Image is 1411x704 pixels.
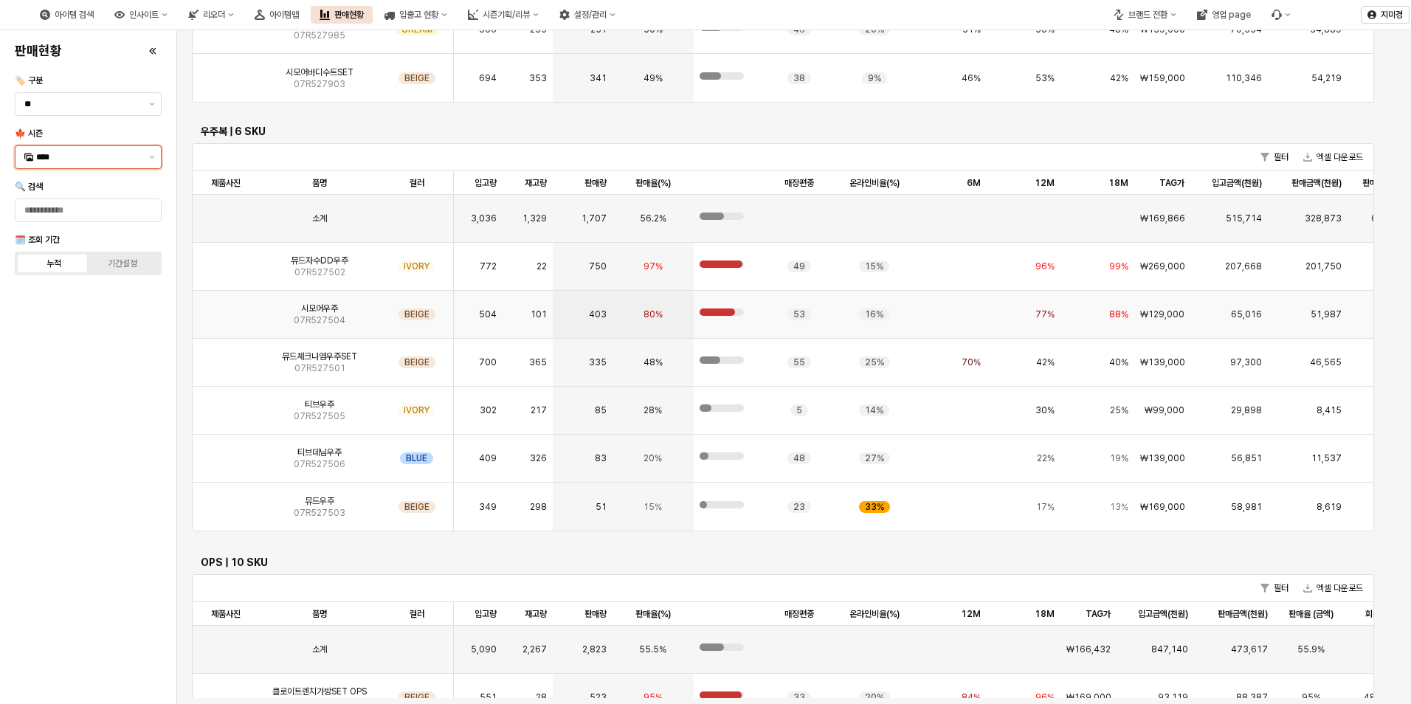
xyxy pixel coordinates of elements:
div: 판매현황 [334,10,364,20]
span: BEIGE [404,691,429,703]
span: 84% [962,691,981,703]
button: 인사이트 [106,6,176,24]
span: BLUE [406,452,427,464]
span: 온라인비율(%) [849,177,900,189]
span: BEIGE [404,308,429,320]
span: 6M [967,177,981,189]
span: 🗓️ 조회 기간 [15,235,60,245]
span: 42% [1110,72,1128,84]
span: 티브데님우주 [297,446,342,458]
span: ₩139,000 [1140,356,1185,368]
span: 365 [529,356,547,368]
span: 27% [865,452,884,464]
span: 23 [793,501,805,513]
button: 필터 [1255,579,1294,597]
span: 클로이트렌치가방SET OPS [272,686,367,697]
button: 리오더 [179,6,243,24]
span: 353 [529,72,547,84]
span: 349 [479,501,497,513]
div: 브랜드 전환 [1128,10,1167,20]
label: 기간설정 [89,257,157,270]
span: 🏷️ 구분 [15,75,43,86]
span: 판매량 [584,177,607,189]
span: 뮤드체크나염우주SET [282,351,357,362]
span: 95% [644,691,663,703]
span: BEIGE [404,501,429,513]
span: 96% [1035,260,1055,272]
span: 551 [480,691,497,703]
span: 20% [644,452,662,464]
span: 85 [595,404,607,416]
span: 판매율(%) [635,608,671,620]
span: 110,346 [1226,72,1262,84]
span: 55 [793,356,805,368]
p: 지미경 [1381,9,1403,21]
span: 12M [961,608,981,620]
span: 15% [865,260,883,272]
span: 19% [1110,452,1128,464]
span: 77% [1035,308,1055,320]
span: 재고량 [525,608,547,620]
button: 입출고 현황 [376,6,456,24]
span: 33% [865,501,884,513]
span: 207,668 [1225,260,1262,272]
span: 판매금액(천원) [1218,608,1268,620]
button: 필터 [1255,148,1294,166]
div: 누적 [46,258,61,269]
span: IVORY [404,404,429,416]
span: 🔍 검색 [15,182,43,192]
span: 컬러 [410,177,424,189]
button: 설정/관리 [551,6,624,24]
span: TAG가 [1159,177,1184,189]
span: 판매금액(천원) [1291,177,1342,189]
span: 772 [480,260,497,272]
span: 49% [644,72,663,84]
span: 46,565 [1310,356,1342,368]
span: 5,090 [471,643,497,655]
span: 소계 [312,643,327,655]
span: 486% [1364,691,1389,703]
span: TAG가 [1086,608,1111,620]
span: 뮤드우주 [305,495,334,507]
span: 56,851 [1231,452,1262,464]
span: 54,219 [1311,72,1342,84]
span: 51,987 [1311,308,1342,320]
span: 품명 [312,177,327,189]
span: 302 [480,404,497,416]
span: 17% [1036,501,1055,513]
button: 지미경 [1361,6,1410,24]
span: 제품사진 [211,608,241,620]
span: ₩169,000 [1066,691,1111,703]
button: 판매현황 [311,6,373,24]
span: 1,707 [582,213,607,224]
span: 3,036 [471,213,497,224]
span: 입고량 [475,608,497,620]
span: 53% [1035,72,1055,84]
span: 시모어우주 [301,303,338,314]
span: 16% [865,308,883,320]
span: ₩159,000 [1140,72,1185,84]
div: 인사이트 [129,10,159,20]
span: 티브우주 [305,398,334,410]
span: 8,415 [1317,404,1342,416]
span: 63.8% [1371,213,1398,224]
span: 18M [1108,177,1128,189]
span: 97,300 [1230,356,1262,368]
button: 영업 page [1188,6,1260,24]
div: 아이템맵 [246,6,308,24]
span: 694 [479,72,497,84]
span: 51 [596,501,607,513]
span: 48% [644,356,663,368]
span: 28 [536,691,547,703]
span: 소계 [312,213,327,224]
span: 335 [589,356,607,368]
span: 42% [1036,356,1055,368]
span: ₩166,432 [1066,643,1111,655]
span: 15% [644,501,662,513]
span: 1,329 [522,213,547,224]
span: 217 [531,404,547,416]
